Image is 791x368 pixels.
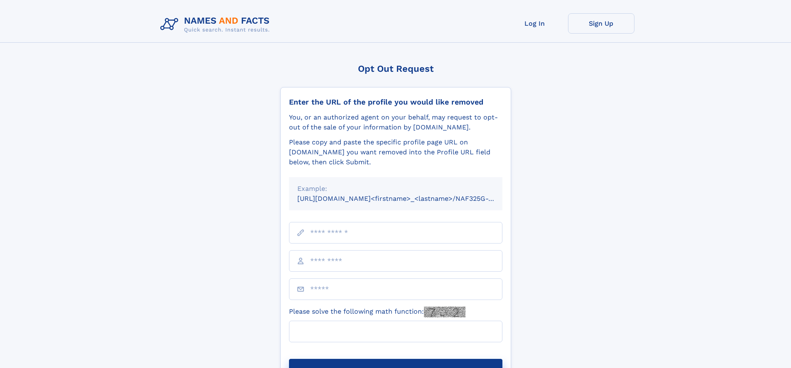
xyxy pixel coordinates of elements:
[289,137,502,167] div: Please copy and paste the specific profile page URL on [DOMAIN_NAME] you want removed into the Pr...
[289,97,502,107] div: Enter the URL of the profile you would like removed
[289,307,465,317] label: Please solve the following math function:
[502,13,568,34] a: Log In
[297,184,494,194] div: Example:
[297,195,518,202] small: [URL][DOMAIN_NAME]<firstname>_<lastname>/NAF325G-xxxxxxxx
[289,112,502,132] div: You, or an authorized agent on your behalf, may request to opt-out of the sale of your informatio...
[568,13,634,34] a: Sign Up
[157,13,277,36] img: Logo Names and Facts
[280,63,511,74] div: Opt Out Request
